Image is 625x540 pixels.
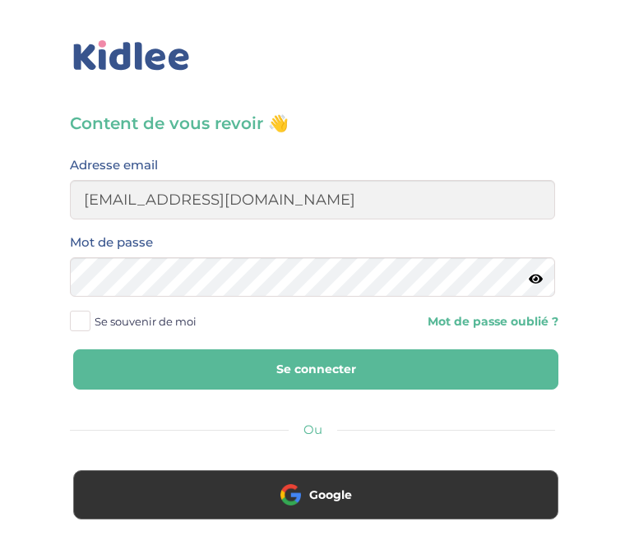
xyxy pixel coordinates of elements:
[70,155,158,176] label: Adresse email
[309,487,352,503] span: Google
[95,311,197,332] span: Se souvenir de moi
[70,112,555,135] h3: Content de vous revoir 👋
[70,37,193,75] img: logo_kidlee_bleu
[303,422,322,437] span: Ou
[421,314,558,330] a: Mot de passe oublié ?
[73,470,558,519] button: Google
[70,180,555,219] input: Email
[73,349,558,390] button: Se connecter
[70,232,153,253] label: Mot de passe
[70,496,562,512] a: Google
[280,484,301,505] img: google.png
